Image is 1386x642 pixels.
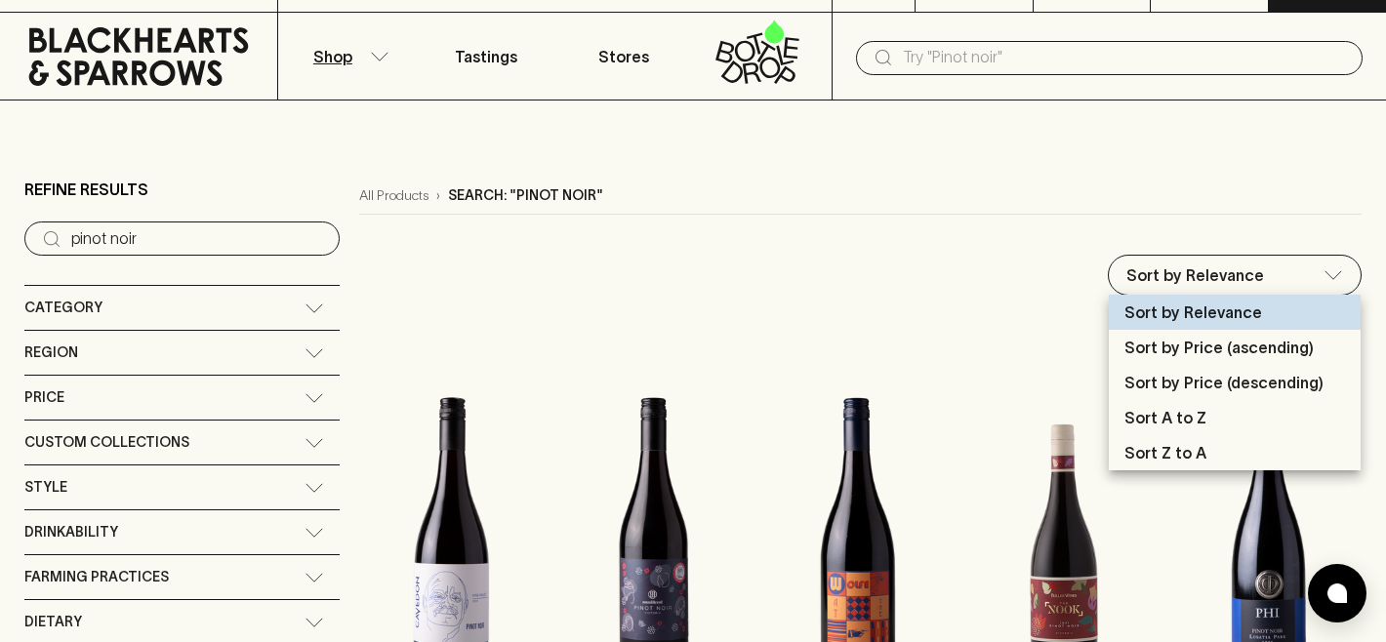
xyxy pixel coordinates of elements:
[1327,583,1347,603] img: bubble-icon
[1124,441,1206,464] p: Sort Z to A
[1124,371,1324,394] p: Sort by Price (descending)
[1124,336,1314,359] p: Sort by Price (ascending)
[1124,406,1206,429] p: Sort A to Z
[1124,301,1262,324] p: Sort by Relevance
